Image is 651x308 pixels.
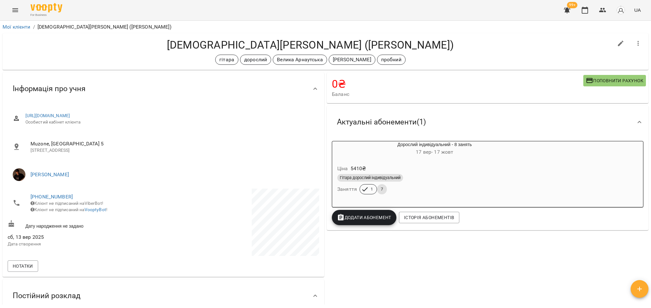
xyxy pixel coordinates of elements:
[327,106,648,138] div: Актуальні абонементи(1)
[31,201,103,206] span: Клієнт не підписаний на ViberBot!
[337,214,391,221] span: Додати Абонемент
[337,117,426,127] span: Актуальні абонементи ( 1 )
[404,214,454,221] span: Історія абонементів
[85,207,106,212] a: VooptyBot
[240,55,271,65] div: дорослий
[3,23,648,31] nav: breadcrumb
[8,38,613,51] h4: [DEMOGRAPHIC_DATA][PERSON_NAME] ([PERSON_NAME])
[337,175,403,181] span: Гітара дорослий індивідуальний
[38,23,171,31] p: [DEMOGRAPHIC_DATA][PERSON_NAME] ([PERSON_NAME])
[31,140,314,148] span: Muzone, [GEOGRAPHIC_DATA] 5
[377,55,406,65] div: пробний
[337,164,348,173] h6: Ціна
[31,171,69,177] a: [PERSON_NAME]
[8,241,162,247] p: Дата створення
[616,6,625,15] img: avatar_s.png
[273,55,327,65] div: Велика Арнаутська
[332,210,396,225] button: Додати Абонемент
[632,4,643,16] button: UA
[215,55,238,65] div: гітара
[31,194,73,200] a: [PHONE_NUMBER]
[416,149,453,155] span: 17 вер - 17 жовт
[381,56,401,64] p: пробний
[25,113,70,118] a: [URL][DOMAIN_NAME]
[333,56,371,64] p: [PERSON_NAME]
[329,55,375,65] div: [PERSON_NAME]
[332,141,537,157] div: Дорослий індивідуальний - 8 занять
[31,13,62,17] span: For Business
[13,168,25,181] img: Антон
[13,262,33,270] span: Нотатки
[31,147,314,154] p: [STREET_ADDRESS]
[634,7,641,13] span: UA
[33,23,35,31] li: /
[332,141,537,202] button: Дорослий індивідуальний - 8 занять17 вер- 17 жовтЦіна5410₴Гітара дорослий індивідуальнийЗаняття17
[367,186,377,192] span: 1
[219,56,234,64] p: гітара
[3,24,31,30] a: Мої клієнти
[31,207,107,212] span: Клієнт не підписаний на !
[8,260,38,272] button: Нотатки
[31,3,62,12] img: Voopty Logo
[583,75,646,86] button: Поповнити рахунок
[332,90,583,98] span: Баланс
[351,165,366,172] p: 5410 ₴
[13,291,80,301] span: Постійний розклад
[3,72,324,105] div: Інформація про учня
[337,185,357,194] h6: Заняття
[6,219,163,231] div: Дату народження не задано
[25,119,314,125] span: Особистий кабінет клієнта
[8,233,162,241] span: сб, 13 вер 2025
[377,186,387,192] span: 7
[244,56,267,64] p: дорослий
[399,212,459,223] button: Історія абонементів
[13,84,86,94] span: Інформація про учня
[586,77,643,84] span: Поповнити рахунок
[8,3,23,18] button: Menu
[567,2,578,8] span: 99+
[277,56,323,64] p: Велика Арнаутська
[332,77,583,90] h4: 0 ₴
